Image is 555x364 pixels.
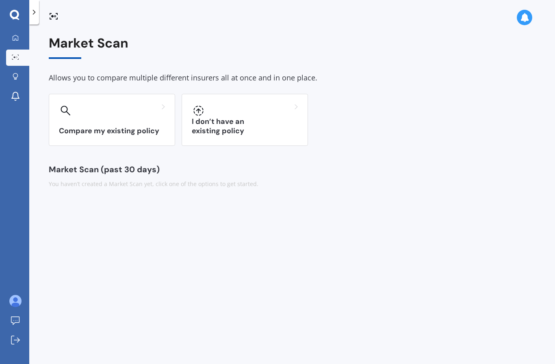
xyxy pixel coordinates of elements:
div: You haven’t created a Market Scan yet, click one of the options to get started. [49,180,535,188]
div: Market Scan [49,36,535,59]
img: AOh14GhwnMXT6OQjNpEjNuigS3NvZS2F5da6uLkoVW5eVhE=s96-c [9,295,22,307]
h3: I don’t have an existing policy [192,117,298,136]
h3: Compare my existing policy [59,126,165,136]
div: Allows you to compare multiple different insurers all at once and in one place. [49,72,535,84]
div: Market Scan (past 30 days) [49,165,535,173]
